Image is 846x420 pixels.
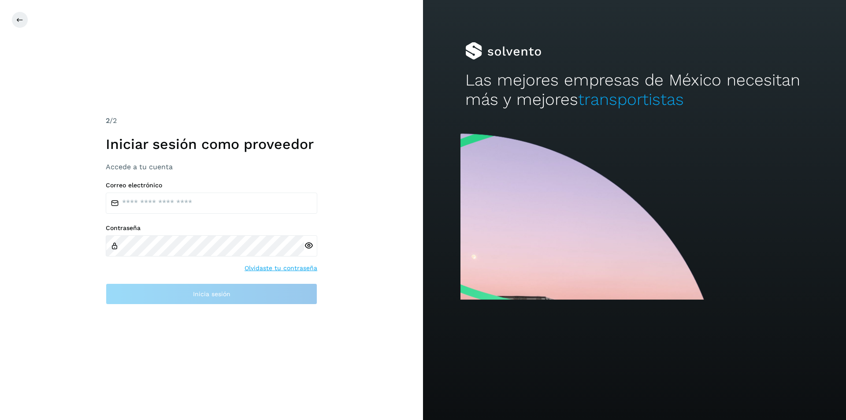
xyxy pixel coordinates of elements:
a: Olvidaste tu contraseña [245,264,317,273]
label: Contraseña [106,224,317,232]
span: Inicia sesión [193,291,230,297]
h2: Las mejores empresas de México necesitan más y mejores [465,71,804,110]
span: 2 [106,116,110,125]
button: Inicia sesión [106,283,317,305]
h3: Accede a tu cuenta [106,163,317,171]
h1: Iniciar sesión como proveedor [106,136,317,152]
label: Correo electrónico [106,182,317,189]
span: transportistas [578,90,684,109]
div: /2 [106,115,317,126]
